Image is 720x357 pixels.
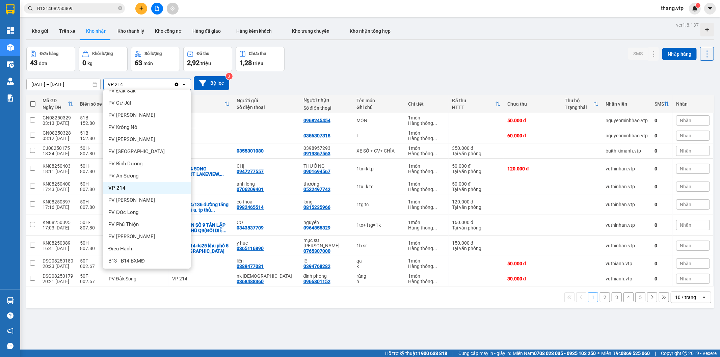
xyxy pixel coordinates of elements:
[600,292,610,302] button: 2
[433,169,437,174] span: ...
[513,350,596,357] span: Miền Nam
[356,118,401,123] div: MÓN
[452,181,501,187] div: 50.000 đ
[628,48,648,60] button: SMS
[172,166,230,177] div: Giao: 104 SONG HÀNH,KDT LAKEVIEW, P BÌNH TRƯNG
[655,243,669,248] div: 0
[236,47,285,71] button: Chưa thu1,28 triệu
[108,233,155,240] span: PV [PERSON_NAME]
[7,61,14,68] img: warehouse-icon
[43,181,73,187] div: KN08250400
[109,276,165,281] div: PV Đắk Song
[43,145,73,151] div: CJ08250175
[7,44,14,51] img: warehouse-icon
[112,23,150,39] button: Kho thanh lý
[303,145,350,151] div: 0398957293
[408,120,446,126] div: Hàng thông thường
[172,238,230,243] div: VP 214
[108,160,142,167] span: PV Bình Dương
[80,115,102,126] div: 51B-152.80
[356,133,401,138] div: T
[170,6,175,11] span: aim
[108,185,126,191] span: VP 214
[7,78,14,85] img: warehouse-icon
[303,225,330,230] div: 0964855329
[237,225,264,230] div: 0343537709
[655,261,669,266] div: 0
[433,225,437,230] span: ...
[701,295,707,300] svg: open
[408,187,446,192] div: Hàng thông thường
[692,5,698,11] img: icon-new-feature
[452,220,501,225] div: 160.000 đ
[30,59,37,67] span: 43
[253,61,263,66] span: triệu
[7,27,14,34] img: dashboard-icon
[303,163,350,169] div: THƯỜNG
[680,118,691,123] span: Nhãn
[150,23,187,39] button: Kho công nợ
[655,222,669,228] div: 0
[81,23,112,39] button: Kho nhận
[135,59,142,67] span: 63
[408,101,446,107] div: Chi tiết
[118,5,122,12] span: close-circle
[408,258,446,264] div: 1 món
[43,163,73,169] div: KN08250403
[707,5,713,11] span: caret-down
[92,51,113,56] div: Khối lượng
[408,136,446,141] div: Hàng thông thường
[249,51,266,56] div: Chưa thu
[433,264,437,269] span: ...
[356,184,401,189] div: 1tx=k tc
[458,350,511,357] span: Cung cấp máy in - giấy in:
[237,246,264,251] div: 0365116890
[131,47,180,71] button: Số lượng63món
[43,120,73,126] div: 03:13 [DATE]
[356,202,401,207] div: 1tg tc
[169,95,233,113] th: Toggle SortBy
[680,184,691,189] span: Nhãn
[565,98,593,103] div: Thu hộ
[680,133,691,138] span: Nhãn
[408,115,446,120] div: 1 món
[655,184,669,189] div: 0
[452,225,501,230] div: Tại văn phòng
[606,101,648,107] div: Nhân viên
[408,225,446,230] div: Hàng thông thường
[656,4,689,12] span: thang.vtp
[408,181,446,187] div: 1 món
[433,187,437,192] span: ...
[408,199,446,204] div: 1 món
[80,258,102,269] div: 50F-002.67
[680,261,691,266] span: Nhãn
[43,273,73,279] div: DSG08250179
[80,273,102,284] div: 50F-002.67
[408,151,446,156] div: Hàng thông thường
[151,3,163,15] button: file-add
[80,220,102,230] div: 50H-807.80
[172,161,230,166] div: VP 214
[237,148,264,154] div: 0355301080
[80,130,102,141] div: 51B-152.80
[303,248,330,254] div: 0765307000
[606,118,648,123] div: nguyenminhhao.vtp
[606,184,648,189] div: vuthinhan.vtp
[635,292,645,302] button: 5
[172,118,230,123] div: VP 214
[433,279,437,284] span: ...
[237,273,296,279] div: nk thiên an
[172,196,230,202] div: VP 214
[452,240,501,246] div: 150.000 đ
[408,169,446,174] div: Hàng thông thường
[561,95,602,113] th: Toggle SortBy
[588,292,598,302] button: 1
[187,59,199,67] span: 2,92
[7,328,14,334] span: notification
[662,48,697,60] button: Nhập hàng
[79,47,128,71] button: Khối lượng0kg
[108,209,138,216] span: PV Đức Long
[651,95,673,113] th: Toggle SortBy
[507,166,558,171] div: 120.000 đ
